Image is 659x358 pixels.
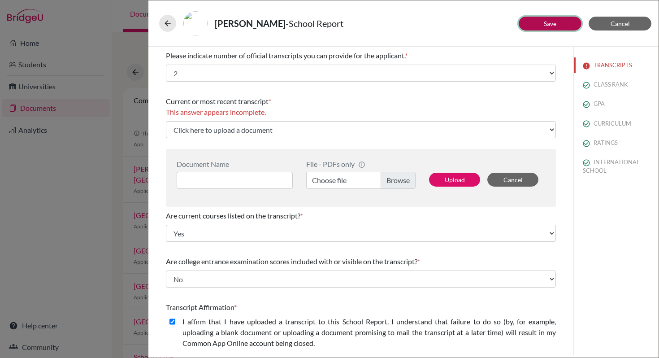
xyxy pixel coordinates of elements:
span: info [358,161,365,168]
button: TRANSCRIPTS [574,57,659,73]
div: Document Name [177,160,293,168]
img: check_circle_outline-e4d4ac0f8e9136db5ab2.svg [583,82,590,89]
img: check_circle_outline-e4d4ac0f8e9136db5ab2.svg [583,120,590,127]
button: INTERNATIONAL SCHOOL [574,154,659,179]
button: CURRICULUM [574,116,659,131]
strong: [PERSON_NAME] [215,18,286,29]
label: I affirm that I have uploaded a transcript to this School Report. I understand that failure to do... [182,316,556,349]
span: Transcript Affirmation [166,303,234,311]
span: Are current courses listed on the transcript? [166,211,300,220]
span: Please indicate number of official transcripts you can provide for the applicant. [166,51,405,60]
button: Upload [429,173,480,187]
button: RATINGS [574,135,659,151]
img: check_circle_outline-e4d4ac0f8e9136db5ab2.svg [583,140,590,147]
span: - School Report [286,18,343,29]
button: GPA [574,96,659,112]
button: CLASS RANK [574,77,659,92]
img: error-544570611efd0a2d1de9.svg [583,62,590,70]
button: Cancel [487,173,538,187]
img: check_circle_outline-e4d4ac0f8e9136db5ab2.svg [583,159,590,166]
label: Choose file [306,172,416,189]
img: check_circle_outline-e4d4ac0f8e9136db5ab2.svg [583,101,590,108]
span: Current or most recent transcript [166,97,269,105]
span: Are college entrance examination scores included with or visible on the transcript? [166,257,417,266]
span: This answer appears incomplete. [166,108,266,116]
div: File - PDFs only [306,160,416,168]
